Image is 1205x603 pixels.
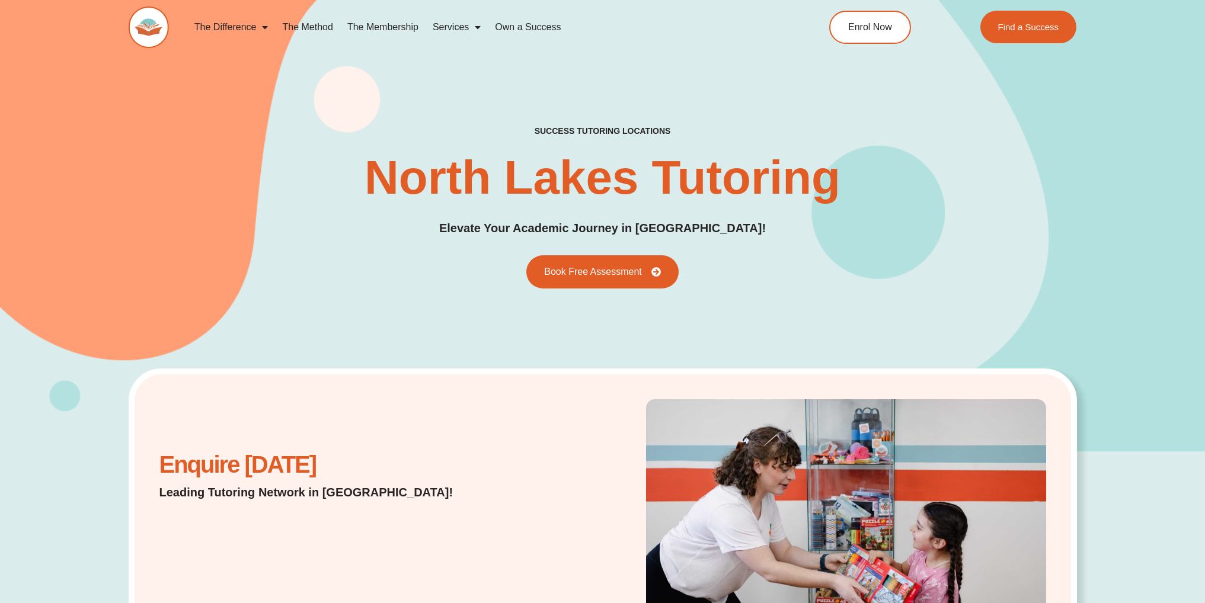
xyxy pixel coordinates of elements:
p: Elevate Your Academic Journey in [GEOGRAPHIC_DATA]! [439,219,766,238]
a: The Membership [340,14,426,41]
span: Book Free Assessment [544,267,642,277]
a: Services [426,14,488,41]
a: Own a Success [488,14,568,41]
iframe: Website Lead Form [159,512,435,601]
a: The Method [275,14,340,41]
a: Find a Success [980,11,1077,43]
span: Find a Success [998,23,1059,31]
span: Enrol Now [848,23,892,32]
h2: success tutoring locations [535,126,671,136]
h2: Enquire [DATE] [159,457,484,472]
a: The Difference [187,14,276,41]
a: Enrol Now [829,11,911,44]
a: Book Free Assessment [526,255,679,288]
h1: North Lakes Tutoring [365,154,840,201]
nav: Menu [187,14,775,41]
p: Leading Tutoring Network in [GEOGRAPHIC_DATA]! [159,484,484,501]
